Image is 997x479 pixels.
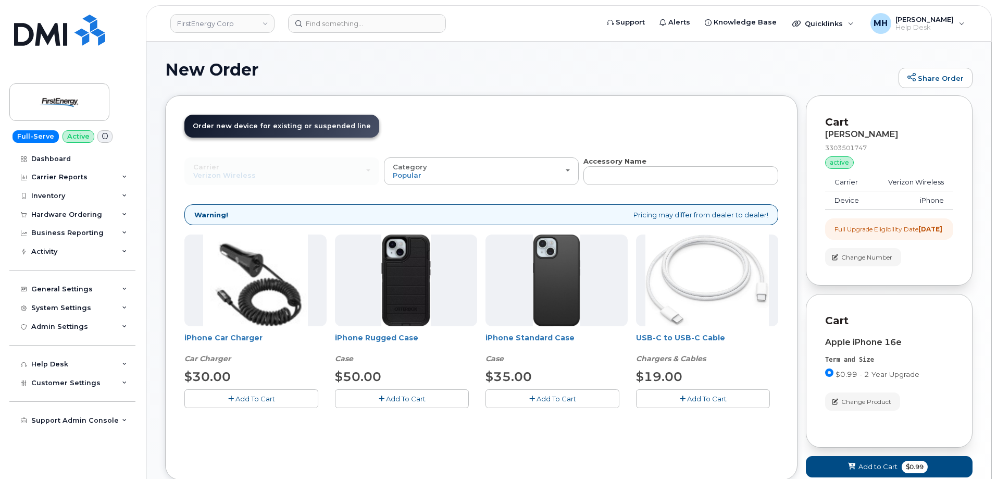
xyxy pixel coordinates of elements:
[335,333,477,364] div: iPhone Rugged Case
[825,143,953,152] div: 3303501747
[899,68,973,89] a: Share Order
[834,225,942,234] div: Full Upgrade Eligibility Date
[203,235,308,326] img: iphonesecg.jpg
[636,354,706,363] em: Chargers & Cables
[184,369,231,384] span: $30.00
[687,395,727,403] span: Add To Cart
[335,389,469,408] button: Add To Cart
[381,235,431,326] img: Defender.jpg
[825,392,900,411] button: Change Product
[952,434,989,471] iframe: Messenger Launcher
[841,253,892,262] span: Change Number
[393,171,421,179] span: Popular
[193,122,371,130] span: Order new device for existing or suspended line
[583,157,646,165] strong: Accessory Name
[485,354,504,363] em: Case
[825,156,854,169] div: active
[825,130,953,139] div: [PERSON_NAME]
[184,389,318,408] button: Add To Cart
[184,333,327,364] div: iPhone Car Charger
[485,369,532,384] span: $35.00
[645,235,769,326] img: USB-C.jpg
[825,173,872,192] td: Carrier
[184,204,778,226] div: Pricing may differ from dealer to dealer!
[872,191,953,210] td: iPhone
[872,173,953,192] td: Verizon Wireless
[825,369,833,377] input: $0.99 - 2 Year Upgrade
[825,355,953,364] div: Term and Size
[485,333,575,342] a: iPhone Standard Case
[335,354,353,363] em: Case
[825,191,872,210] td: Device
[806,456,973,477] button: Add to Cart $0.99
[636,389,770,408] button: Add To Cart
[825,313,953,328] p: Cart
[836,370,919,378] span: $0.99 - 2 Year Upgrade
[636,333,725,342] a: USB-C to USB-C Cable
[235,395,275,403] span: Add To Cart
[384,157,579,185] button: Category Popular
[184,333,263,342] a: iPhone Car Charger
[335,369,381,384] span: $50.00
[918,225,942,233] strong: [DATE]
[825,248,901,266] button: Change Number
[825,115,953,130] p: Cart
[386,395,426,403] span: Add To Cart
[636,333,778,364] div: USB-C to USB-C Cable
[841,397,891,407] span: Change Product
[194,210,228,220] strong: Warning!
[825,338,953,347] div: Apple iPhone 16e
[537,395,576,403] span: Add To Cart
[335,333,418,342] a: iPhone Rugged Case
[858,462,898,472] span: Add to Cart
[533,235,580,326] img: Symmetry.jpg
[165,60,893,79] h1: New Order
[393,163,427,171] span: Category
[485,389,619,408] button: Add To Cart
[184,354,231,363] em: Car Charger
[485,333,628,364] div: iPhone Standard Case
[902,461,928,473] span: $0.99
[636,369,682,384] span: $19.00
